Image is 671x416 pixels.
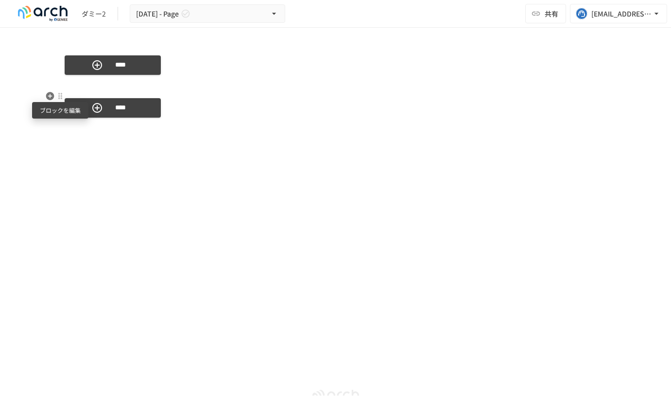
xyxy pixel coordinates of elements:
button: [EMAIL_ADDRESS][DOMAIN_NAME] [570,4,667,23]
button: [DATE] - Page [130,4,285,23]
div: [EMAIL_ADDRESS][DOMAIN_NAME] [591,8,652,20]
button: 共有 [525,4,566,23]
div: ダミー2 [82,9,106,19]
span: [DATE] - Page [136,8,179,20]
img: logo-default@2x-9cf2c760.svg [12,6,74,21]
span: 共有 [545,8,558,19]
div: ブロックを編集 [32,102,88,119]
